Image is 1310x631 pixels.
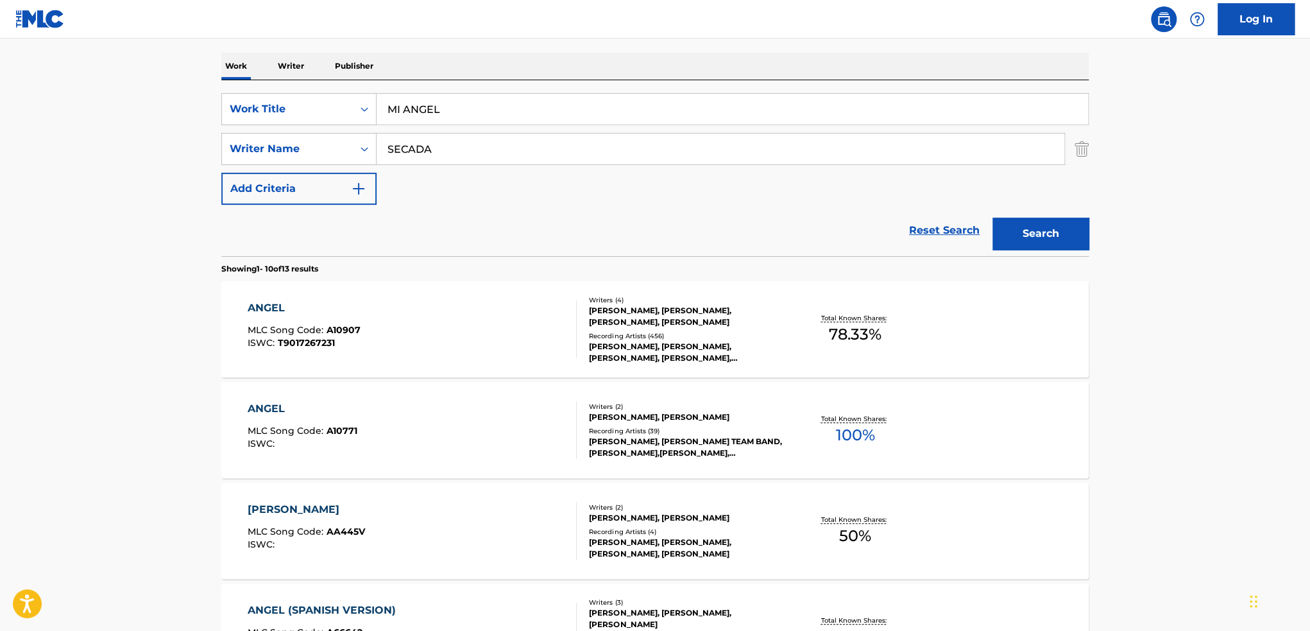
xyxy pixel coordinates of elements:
[1075,133,1089,165] img: Delete Criterion
[248,526,327,537] span: MLC Song Code :
[248,337,278,349] span: ISWC :
[589,341,783,364] div: [PERSON_NAME], [PERSON_NAME], [PERSON_NAME], [PERSON_NAME], [PERSON_NAME]
[589,527,783,537] div: Recording Artists ( 4 )
[327,324,361,336] span: A10907
[1156,12,1171,27] img: search
[589,402,783,411] div: Writers ( 2 )
[221,93,1089,256] form: Search Form
[221,281,1089,377] a: ANGELMLC Song Code:A10907ISWC:T9017267231Writers (4)[PERSON_NAME], [PERSON_NAME], [PERSON_NAME], ...
[903,216,986,245] a: Reset Search
[1250,582,1257,621] div: Drag
[248,401,357,417] div: ANGEL
[839,524,871,548] span: 50 %
[589,295,783,305] div: Writers ( 4 )
[248,603,402,618] div: ANGEL (SPANISH VERSION)
[248,425,327,437] span: MLC Song Code :
[248,300,361,316] div: ANGEL
[835,424,874,447] span: 100 %
[331,53,377,80] p: Publisher
[248,502,365,517] div: [PERSON_NAME]
[1151,6,1177,32] a: Public Search
[589,426,783,436] div: Recording Artists ( 39 )
[248,539,278,550] span: ISWC :
[821,616,889,625] p: Total Known Shares:
[230,141,345,157] div: Writer Name
[1246,569,1310,631] iframe: Chat Widget
[230,101,345,117] div: Work Title
[992,218,1089,250] button: Search
[589,331,783,341] div: Recording Artists ( 456 )
[1218,3,1295,35] a: Log In
[327,526,365,537] span: AA445V
[221,263,318,275] p: Showing 1 - 10 of 13 results
[589,537,783,560] div: [PERSON_NAME], [PERSON_NAME], [PERSON_NAME], [PERSON_NAME]
[589,598,783,607] div: Writers ( 3 )
[351,181,366,196] img: 9d2ae6d4665cec9f34b9.svg
[327,425,357,437] span: A10771
[1184,6,1210,32] div: Help
[821,313,889,323] p: Total Known Shares:
[221,483,1089,579] a: [PERSON_NAME]MLC Song Code:AA445VISWC:Writers (2)[PERSON_NAME], [PERSON_NAME]Recording Artists (4...
[221,53,251,80] p: Work
[821,515,889,524] p: Total Known Shares:
[15,10,65,28] img: MLC Logo
[221,173,377,205] button: Add Criteria
[589,512,783,524] div: [PERSON_NAME], [PERSON_NAME]
[589,305,783,328] div: [PERSON_NAME], [PERSON_NAME], [PERSON_NAME], [PERSON_NAME]
[589,411,783,423] div: [PERSON_NAME], [PERSON_NAME]
[821,414,889,424] p: Total Known Shares:
[248,438,278,449] span: ISWC :
[589,503,783,512] div: Writers ( 2 )
[589,436,783,459] div: [PERSON_NAME], [PERSON_NAME] TEAM BAND, [PERSON_NAME],[PERSON_NAME], L'ORCHESTRA FILARMONICA DI T...
[829,323,881,346] span: 78.33 %
[1189,12,1205,27] img: help
[274,53,308,80] p: Writer
[221,382,1089,478] a: ANGELMLC Song Code:A10771ISWC:Writers (2)[PERSON_NAME], [PERSON_NAME]Recording Artists (39)[PERSO...
[248,324,327,336] span: MLC Song Code :
[278,337,335,349] span: T9017267231
[589,607,783,630] div: [PERSON_NAME], [PERSON_NAME], [PERSON_NAME]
